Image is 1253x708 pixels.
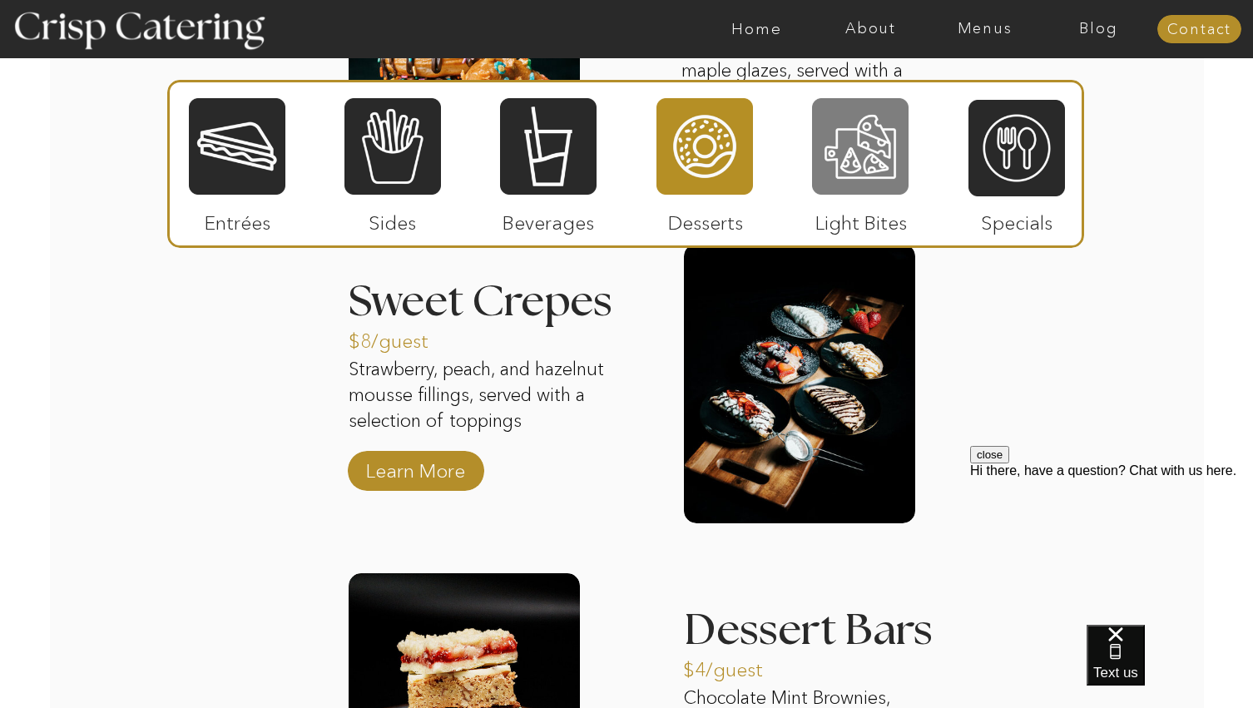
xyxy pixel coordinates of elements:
[349,313,459,361] a: $8/guest
[700,21,814,37] a: Home
[814,21,928,37] a: About
[961,195,1072,243] p: Specials
[650,195,760,243] p: Desserts
[684,609,935,630] h3: Dessert Bars
[493,195,603,243] p: Beverages
[1042,21,1156,37] a: Blog
[349,280,655,324] h3: Sweet Crepes
[805,195,916,243] p: Light Bites
[349,357,622,437] p: Strawberry, peach, and hazelnut mousse fillings, served with a selection of toppings
[360,443,471,491] a: Learn More
[1157,22,1241,38] a: Contact
[681,32,913,112] p: Chocolate, vanilla, and maple glazes, served with a selection of toppings
[337,195,448,243] p: Sides
[683,641,794,690] a: $4/guest
[928,21,1042,37] a: Menus
[182,195,293,243] p: Entrées
[1087,625,1253,708] iframe: podium webchat widget bubble
[970,446,1253,646] iframe: podium webchat widget prompt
